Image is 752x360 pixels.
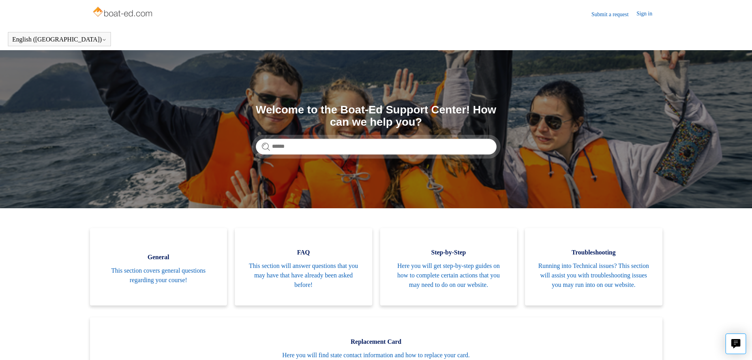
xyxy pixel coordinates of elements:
[256,139,497,155] input: Search
[102,266,216,285] span: This section covers general questions regarding your course!
[392,248,506,257] span: Step-by-Step
[380,228,518,305] a: Step-by-Step Here you will get step-by-step guides on how to complete certain actions that you ma...
[537,261,651,290] span: Running into Technical issues? This section will assist you with troubleshooting issues you may r...
[537,248,651,257] span: Troubleshooting
[102,337,651,347] span: Replacement Card
[247,261,360,290] span: This section will answer questions that you may have that have already been asked before!
[591,10,636,19] a: Submit a request
[247,248,360,257] span: FAQ
[92,5,155,21] img: Boat-Ed Help Center home page
[235,228,372,305] a: FAQ This section will answer questions that you may have that have already been asked before!
[525,228,662,305] a: Troubleshooting Running into Technical issues? This section will assist you with troubleshooting ...
[102,351,651,360] span: Here you will find state contact information and how to replace your card.
[392,261,506,290] span: Here you will get step-by-step guides on how to complete certain actions that you may need to do ...
[102,253,216,262] span: General
[256,104,497,128] h1: Welcome to the Boat-Ed Support Center! How can we help you?
[90,228,227,305] a: General This section covers general questions regarding your course!
[12,36,107,43] button: English ([GEOGRAPHIC_DATA])
[726,334,746,354] button: Live chat
[636,9,660,19] a: Sign in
